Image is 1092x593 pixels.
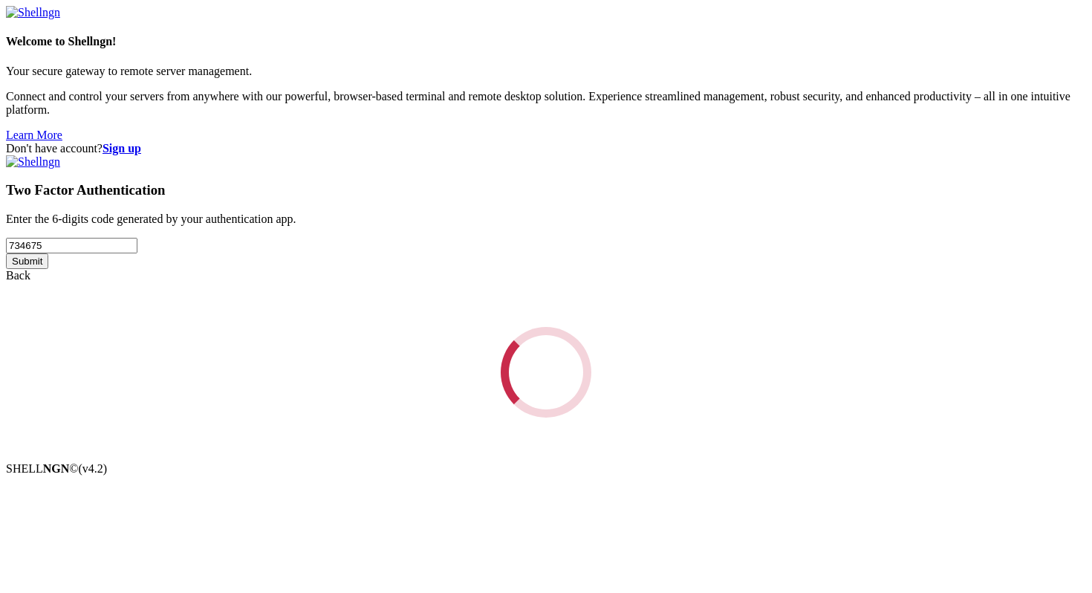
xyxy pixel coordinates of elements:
[6,142,1086,155] div: Don't have account?
[6,155,60,169] img: Shellngn
[6,129,62,141] a: Learn More
[79,462,108,475] span: 4.2.0
[43,462,70,475] b: NGN
[6,462,107,475] span: SHELL ©
[6,35,1086,48] h4: Welcome to Shellngn!
[103,142,141,155] a: Sign up
[6,65,1086,78] p: Your secure gateway to remote server management.
[6,253,48,269] input: Submit
[6,6,60,19] img: Shellngn
[488,314,603,430] div: Loading...
[6,90,1086,117] p: Connect and control your servers from anywhere with our powerful, browser-based terminal and remo...
[6,238,137,253] input: Two factor code
[6,213,1086,226] p: Enter the 6-digits code generated by your authentication app.
[6,269,30,282] a: Back
[6,182,1086,198] h3: Two Factor Authentication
